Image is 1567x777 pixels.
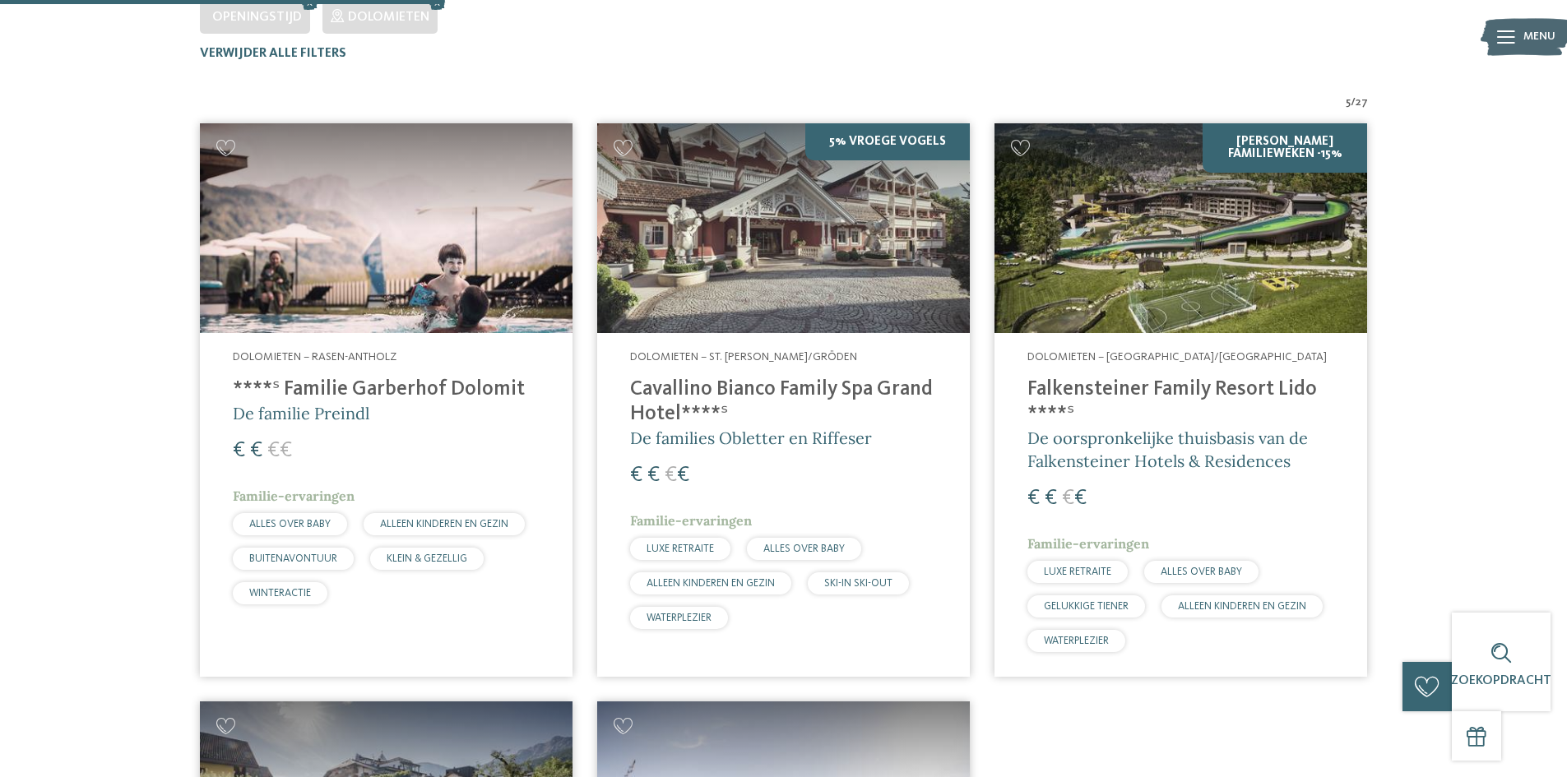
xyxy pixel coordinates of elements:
[1027,428,1308,471] font: De oorspronkelijke thuisbasis van de Falkensteiner Hotels & Residences
[249,519,331,530] font: ALLES OVER BABY
[200,123,573,677] a: Op zoek naar familiehotels? Vind hier de beste! Dolomieten – Rasen-Antholz ****ˢ Familie Garberho...
[280,440,292,461] font: €
[233,379,525,400] font: ****ˢ Familie Garberhof Dolomit
[1351,96,1356,108] font: /
[1027,379,1317,424] font: Falkensteiner Family Resort Lido ****ˢ
[677,465,689,486] font: €
[647,578,775,589] font: ALLEEN KINDEREN EN GEZIN
[1178,601,1306,612] font: ALLEEN KINDEREN EN GEZIN
[597,123,970,333] img: Familie Spa Grand Hotel Cavallino Bianco ****ˢ
[233,440,245,461] font: €
[249,553,337,564] font: BUITENAVONTUUR
[647,543,714,554] font: LUXE RETRAITE
[1062,488,1074,509] font: €
[1044,601,1129,612] font: GELUKKIGE TIENER
[630,512,752,529] font: Familie-ervaringen
[630,351,857,363] font: Dolomieten – St. [PERSON_NAME]/Gröden
[763,543,845,554] font: ALLES OVER BABY
[267,440,280,461] font: €
[249,588,311,599] font: WINTERACTIE
[1074,488,1087,509] font: €
[233,403,369,423] font: De familie Preindl
[647,613,712,623] font: WATERPLEZIER
[200,123,573,333] img: Op zoek naar familiehotels? Vind hier de beste!
[348,11,429,24] font: Dolomieten
[250,440,262,461] font: €
[1027,351,1327,363] font: Dolomieten – [GEOGRAPHIC_DATA]/[GEOGRAPHIC_DATA]
[630,379,933,424] font: Cavallino Bianco Family Spa Grand Hotel****ˢ
[597,123,970,677] a: Op zoek naar familiehotels? Vind hier de beste! 5% Vroege vogels Dolomieten – St. [PERSON_NAME]/G...
[994,123,1367,677] a: Op zoek naar familiehotels? Vind hier de beste! [PERSON_NAME] Familieweken -15% Dolomieten – [GEO...
[212,11,302,24] font: Openingstijd
[1356,96,1368,108] font: 27
[1027,488,1040,509] font: €
[233,351,396,363] font: Dolomieten – Rasen-Antholz
[665,465,677,486] font: €
[387,553,467,564] font: KLEIN & GEZELLIG
[630,428,872,448] font: De families Obletter en Riffeser
[994,123,1367,333] img: Op zoek naar familiehotels? Vind hier de beste!
[1346,96,1351,108] font: 5
[630,465,642,486] font: €
[647,465,660,486] font: €
[1044,636,1109,646] font: WATERPLEZIER
[200,47,346,60] font: Verwijder alle filters
[1045,488,1057,509] font: €
[1451,674,1551,687] font: Zoekopdracht
[824,578,892,589] font: SKI-IN SKI-OUT
[1161,567,1242,577] font: ALLES OVER BABY
[233,488,355,504] font: Familie-ervaringen
[1044,567,1111,577] font: LUXE RETRAITE
[1027,535,1149,552] font: Familie-ervaringen
[380,519,508,530] font: ALLEEN KINDEREN EN GEZIN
